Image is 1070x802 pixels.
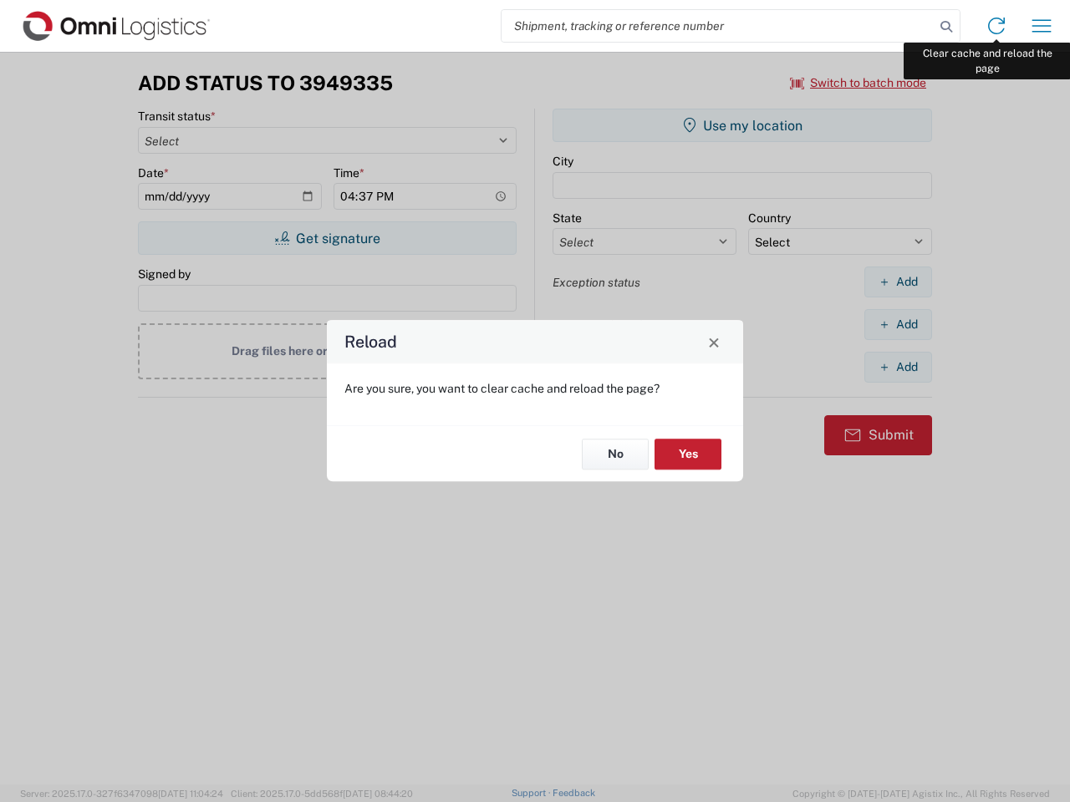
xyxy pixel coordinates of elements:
button: No [582,439,649,470]
p: Are you sure, you want to clear cache and reload the page? [344,381,726,396]
input: Shipment, tracking or reference number [502,10,935,42]
button: Close [702,330,726,353]
h4: Reload [344,330,397,354]
button: Yes [655,439,721,470]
